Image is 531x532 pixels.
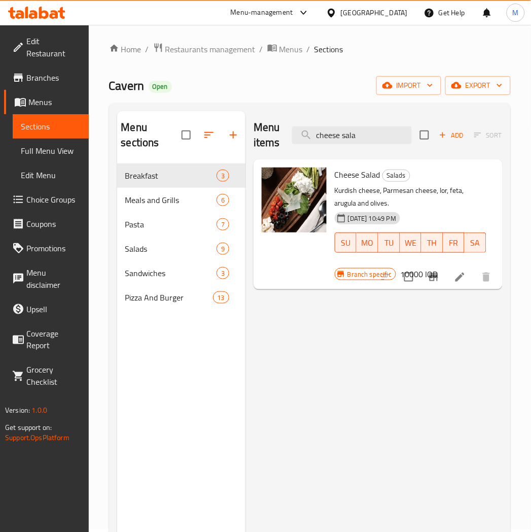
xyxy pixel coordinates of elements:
[175,124,197,146] span: Select all sections
[361,236,374,250] span: MO
[414,124,435,146] span: Select section
[384,79,433,92] span: import
[314,43,343,55] span: Sections
[404,236,418,250] span: WE
[383,170,410,181] span: Salads
[339,236,352,250] span: SU
[469,236,482,250] span: SA
[197,123,221,147] span: Sort sections
[382,170,410,182] div: Salads
[217,170,229,182] div: items
[307,43,310,55] li: /
[465,232,486,253] button: SA
[214,293,229,303] span: 13
[26,193,81,206] span: Choice Groups
[125,218,217,230] div: Pasta
[447,236,461,250] span: FR
[21,169,81,181] span: Edit Menu
[5,421,52,435] span: Get support on:
[254,120,280,150] h2: Menu items
[4,187,89,212] a: Choice Groups
[109,43,511,56] nav: breadcrumb
[217,243,229,255] div: items
[121,120,182,150] h2: Menu sections
[376,76,441,95] button: import
[13,163,89,187] a: Edit Menu
[117,261,245,285] div: Sandwiches3
[13,139,89,163] a: Full Menu View
[438,129,465,141] span: Add
[213,291,229,304] div: items
[26,35,81,59] span: Edit Restaurant
[4,29,89,65] a: Edit Restaurant
[217,218,229,230] div: items
[217,244,229,254] span: 9
[125,170,217,182] span: Breakfast
[292,126,412,144] input: search
[217,194,229,206] div: items
[117,159,245,314] nav: Menu sections
[5,431,69,445] a: Support.OpsPlatform
[335,167,380,182] span: Cheese Salad
[153,43,256,56] a: Restaurants management
[117,237,245,261] div: Salads9
[149,82,172,91] span: Open
[26,242,81,254] span: Promotions
[400,232,422,253] button: WE
[435,127,468,143] button: Add
[26,267,81,291] span: Menu disclaimer
[26,327,81,352] span: Coverage Report
[4,90,89,114] a: Menus
[4,260,89,297] a: Menu disclaimer
[4,212,89,236] a: Coupons
[260,43,263,55] li: /
[435,127,468,143] span: Add item
[453,79,503,92] span: export
[468,127,509,143] span: Select section first
[454,271,466,283] a: Edit menu item
[149,81,172,93] div: Open
[4,321,89,358] a: Coverage Report
[117,163,245,188] div: Breakfast3
[344,214,400,223] span: [DATE] 10:49 PM
[109,74,145,97] span: Cavern
[221,123,245,147] button: Add section
[217,269,229,278] span: 3
[335,184,486,210] p: Kurdish cheese, Parmesan cheese, lor, feta, arugula and olives.
[26,364,81,388] span: Grocery Checklist
[26,72,81,84] span: Branches
[31,404,47,417] span: 1.0.0
[378,232,400,253] button: TU
[421,265,446,289] button: Branch-specific-item
[382,236,396,250] span: TU
[21,120,81,132] span: Sections
[4,65,89,90] a: Branches
[125,291,213,304] span: Pizza And Burger
[117,285,245,310] div: Pizza And Burger13
[125,194,217,206] span: Meals and Grills
[262,168,327,232] img: Cheese Salad
[443,232,465,253] button: FR
[125,267,217,279] span: Sandwiches
[421,232,443,253] button: TH
[13,114,89,139] a: Sections
[445,76,511,95] button: export
[217,220,229,229] span: 7
[28,96,81,108] span: Menus
[146,43,149,55] li: /
[4,358,89,394] a: Grocery Checklist
[398,267,419,288] span: Select to update
[125,243,217,255] span: Salads
[117,188,245,212] div: Meals and Grills6
[109,43,141,55] a: Home
[426,236,439,250] span: TH
[21,145,81,157] span: Full Menu View
[279,43,303,55] span: Menus
[217,195,229,205] span: 6
[513,7,519,18] span: M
